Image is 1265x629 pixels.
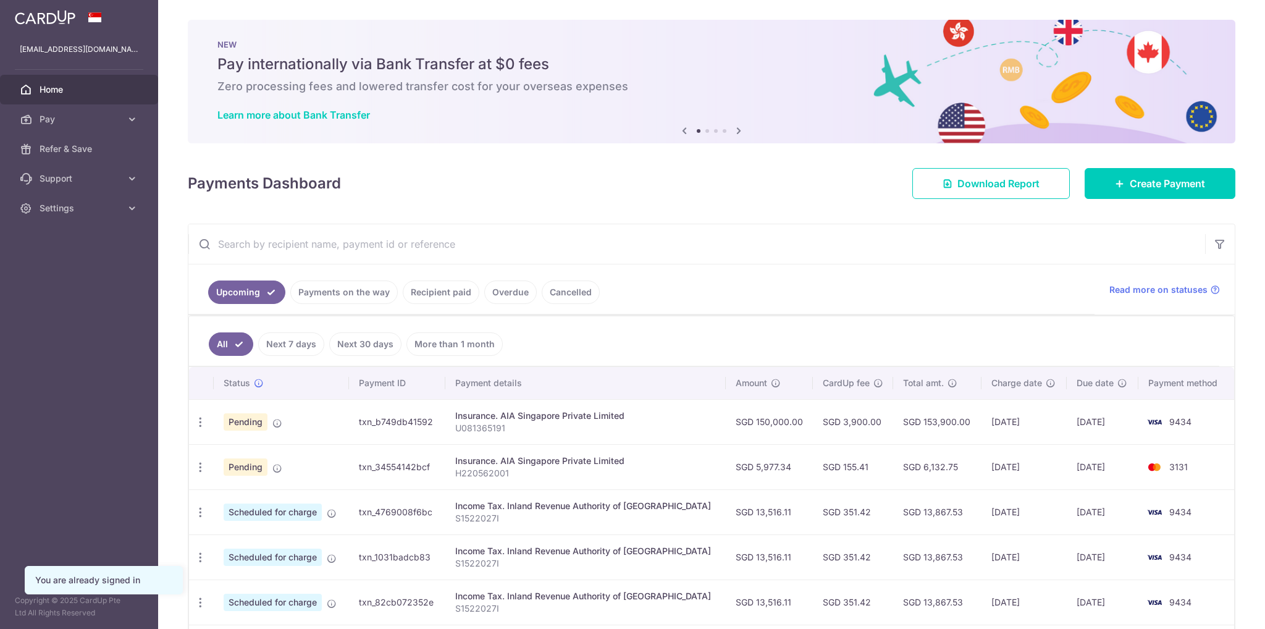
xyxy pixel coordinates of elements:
[455,500,716,512] div: Income Tax. Inland Revenue Authority of [GEOGRAPHIC_DATA]
[1067,580,1138,625] td: [DATE]
[224,413,267,431] span: Pending
[445,367,726,399] th: Payment details
[224,594,322,611] span: Scheduled for charge
[893,489,981,534] td: SGD 13,867.53
[726,580,813,625] td: SGD 13,516.11
[1142,550,1167,565] img: Bank Card
[484,281,537,304] a: Overdue
[726,399,813,444] td: SGD 150,000.00
[455,602,716,615] p: S1522027I
[188,20,1235,143] img: Bank transfer banner
[455,512,716,525] p: S1522027I
[224,458,267,476] span: Pending
[1142,595,1167,610] img: Bank Card
[813,444,893,489] td: SGD 155.41
[40,83,121,96] span: Home
[224,549,322,566] span: Scheduled for charge
[15,10,75,25] img: CardUp
[981,534,1067,580] td: [DATE]
[455,422,716,434] p: U081365191
[349,367,446,399] th: Payment ID
[912,168,1070,199] a: Download Report
[542,281,600,304] a: Cancelled
[957,176,1040,191] span: Download Report
[1067,534,1138,580] td: [DATE]
[455,410,716,422] div: Insurance. AIA Singapore Private Limited
[40,143,121,155] span: Refer & Save
[893,534,981,580] td: SGD 13,867.53
[188,172,341,195] h4: Payments Dashboard
[893,444,981,489] td: SGD 6,132.75
[403,281,479,304] a: Recipient paid
[1169,597,1191,607] span: 9434
[455,455,716,467] div: Insurance. AIA Singapore Private Limited
[35,574,172,586] div: You are already signed in
[813,534,893,580] td: SGD 351.42
[1138,367,1234,399] th: Payment method
[726,534,813,580] td: SGD 13,516.11
[813,489,893,534] td: SGD 351.42
[209,332,253,356] a: All
[813,399,893,444] td: SGD 3,900.00
[1130,176,1205,191] span: Create Payment
[1077,377,1114,389] span: Due date
[349,399,446,444] td: txn_b749db41592
[349,489,446,534] td: txn_4769008f6bc
[1142,505,1167,520] img: Bank Card
[726,489,813,534] td: SGD 13,516.11
[258,332,324,356] a: Next 7 days
[224,504,322,521] span: Scheduled for charge
[40,202,121,214] span: Settings
[1169,552,1191,562] span: 9434
[455,545,716,557] div: Income Tax. Inland Revenue Authority of [GEOGRAPHIC_DATA]
[1067,399,1138,444] td: [DATE]
[40,172,121,185] span: Support
[1169,416,1191,427] span: 9434
[813,580,893,625] td: SGD 351.42
[1109,284,1208,296] span: Read more on statuses
[981,489,1067,534] td: [DATE]
[893,399,981,444] td: SGD 153,900.00
[903,377,944,389] span: Total amt.
[217,40,1206,49] p: NEW
[726,444,813,489] td: SGD 5,977.34
[991,377,1042,389] span: Charge date
[217,79,1206,94] h6: Zero processing fees and lowered transfer cost for your overseas expenses
[455,467,716,479] p: H220562001
[893,580,981,625] td: SGD 13,867.53
[1067,444,1138,489] td: [DATE]
[1169,507,1191,517] span: 9434
[217,54,1206,74] h5: Pay internationally via Bank Transfer at $0 fees
[217,109,370,121] a: Learn more about Bank Transfer
[208,281,285,304] a: Upcoming
[455,590,716,602] div: Income Tax. Inland Revenue Authority of [GEOGRAPHIC_DATA]
[40,113,121,125] span: Pay
[329,332,401,356] a: Next 30 days
[1169,462,1188,472] span: 3131
[823,377,870,389] span: CardUp fee
[981,444,1067,489] td: [DATE]
[1142,415,1167,429] img: Bank Card
[349,534,446,580] td: txn_1031badcb83
[1067,489,1138,534] td: [DATE]
[1109,284,1220,296] a: Read more on statuses
[981,580,1067,625] td: [DATE]
[349,580,446,625] td: txn_82cb072352e
[981,399,1067,444] td: [DATE]
[290,281,398,304] a: Payments on the way
[188,224,1205,264] input: Search by recipient name, payment id or reference
[224,377,250,389] span: Status
[736,377,767,389] span: Amount
[1085,168,1235,199] a: Create Payment
[455,557,716,570] p: S1522027I
[349,444,446,489] td: txn_34554142bcf
[406,332,503,356] a: More than 1 month
[20,43,138,56] p: [EMAIL_ADDRESS][DOMAIN_NAME]
[1142,460,1167,475] img: Bank Card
